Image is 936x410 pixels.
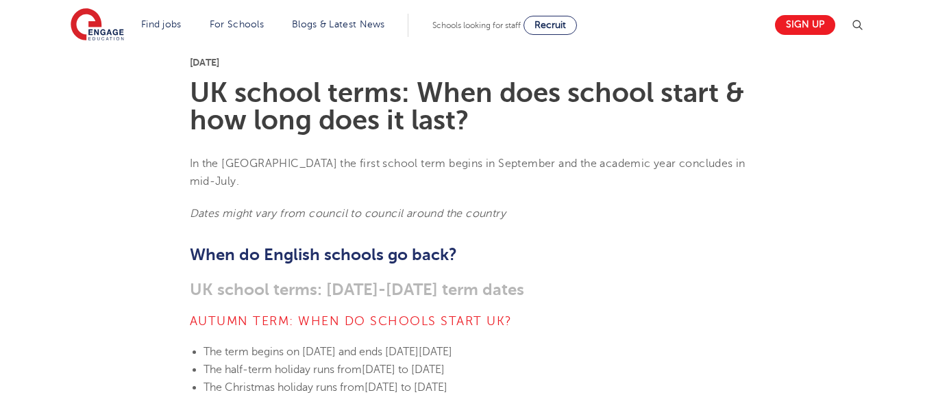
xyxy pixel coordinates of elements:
span: The Christmas holiday runs from [204,381,365,394]
em: Dates might vary from council to council around the country [190,207,506,220]
a: Blogs & Latest News [292,19,385,29]
span: [DATE] to [DATE] [362,363,445,376]
a: Sign up [775,15,835,35]
span: UK school terms: [DATE]-[DATE] term dates [190,280,524,299]
span: Autumn term: When do schools start UK? [190,314,513,328]
span: [DATE] to [DATE] [365,381,447,394]
a: Recruit [524,16,577,35]
span: [DATE] and ends [DATE][DATE] [302,346,452,358]
p: [DATE] [190,57,747,67]
h2: When do English schools go back? [190,243,747,266]
a: For Schools [210,19,264,29]
a: Find jobs [141,19,182,29]
img: Engage Education [71,8,124,42]
span: The half-term holiday runs from [204,363,362,376]
span: The term begins on [204,346,299,358]
span: Schools looking for staff [432,21,521,30]
span: In the [GEOGRAPHIC_DATA] the first school term begins in September and the academic year conclude... [190,157,746,188]
span: Recruit [534,20,566,30]
h1: UK school terms: When does school start & how long does it last? [190,79,747,134]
